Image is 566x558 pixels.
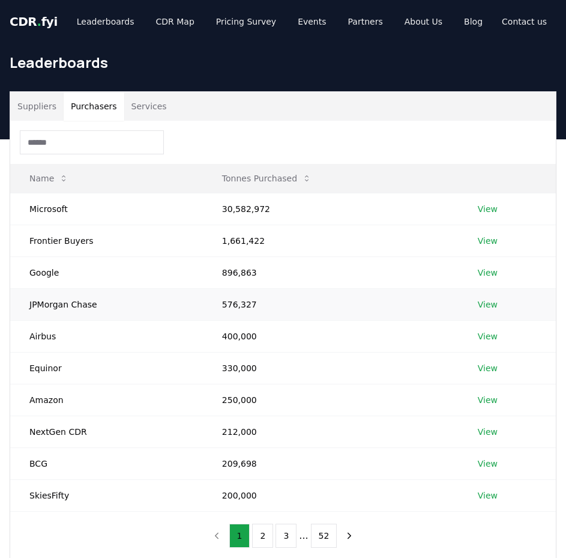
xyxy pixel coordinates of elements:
[10,256,203,288] td: Google
[478,299,498,311] a: View
[275,524,297,548] button: 3
[67,11,492,32] nav: Main
[10,352,203,384] td: Equinor
[10,225,203,256] td: Frontier Buyers
[339,524,360,548] button: next page
[203,416,459,447] td: 212,000
[37,14,41,29] span: .
[311,524,337,548] button: 52
[492,11,556,32] a: Contact us
[478,203,498,215] a: View
[10,479,203,511] td: SkiesFifty
[10,53,556,72] h1: Leaderboards
[478,362,498,374] a: View
[203,320,459,352] td: 400,000
[478,490,498,502] a: View
[212,166,321,190] button: Tonnes Purchased
[10,13,58,30] a: CDR.fyi
[454,11,492,32] a: Blog
[203,447,459,479] td: 209,698
[203,479,459,511] td: 200,000
[20,166,78,190] button: Name
[478,235,498,247] a: View
[229,524,250,548] button: 1
[203,193,459,225] td: 30,582,972
[10,384,203,416] td: Amazon
[478,394,498,406] a: View
[203,225,459,256] td: 1,661,422
[124,92,174,121] button: Services
[478,426,498,438] a: View
[10,288,203,320] td: JPMorgan Chase
[10,193,203,225] td: Microsoft
[64,92,124,121] button: Purchasers
[478,330,498,342] a: View
[288,11,336,32] a: Events
[252,524,273,548] button: 2
[478,267,498,279] a: View
[67,11,144,32] a: Leaderboards
[10,14,58,29] span: CDR fyi
[299,529,308,543] li: ...
[206,11,286,32] a: Pricing Survey
[203,352,459,384] td: 330,000
[203,288,459,320] td: 576,327
[478,458,498,470] a: View
[10,92,64,121] button: Suppliers
[10,447,203,479] td: BCG
[10,416,203,447] td: NextGen CDR
[339,11,393,32] a: Partners
[395,11,452,32] a: About Us
[10,320,203,352] td: Airbus
[146,11,204,32] a: CDR Map
[203,256,459,288] td: 896,863
[203,384,459,416] td: 250,000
